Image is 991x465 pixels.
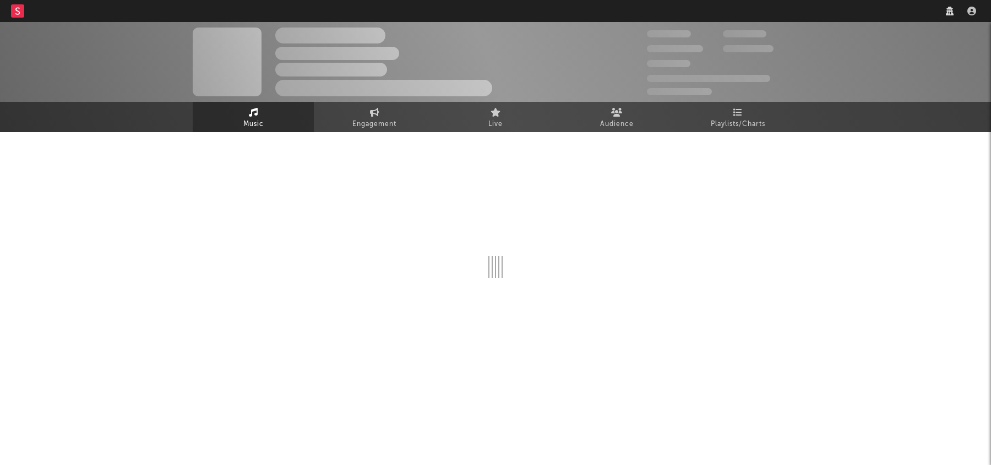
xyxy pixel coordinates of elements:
[647,60,690,67] span: 100,000
[647,45,703,52] span: 50,000,000
[647,30,691,37] span: 300,000
[711,118,765,131] span: Playlists/Charts
[723,30,766,37] span: 100,000
[647,75,770,82] span: 50,000,000 Monthly Listeners
[193,102,314,132] a: Music
[600,118,634,131] span: Audience
[647,88,712,95] span: Jump Score: 85.0
[488,118,503,131] span: Live
[677,102,798,132] a: Playlists/Charts
[556,102,677,132] a: Audience
[723,45,774,52] span: 1,000,000
[352,118,396,131] span: Engagement
[314,102,435,132] a: Engagement
[435,102,556,132] a: Live
[243,118,264,131] span: Music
